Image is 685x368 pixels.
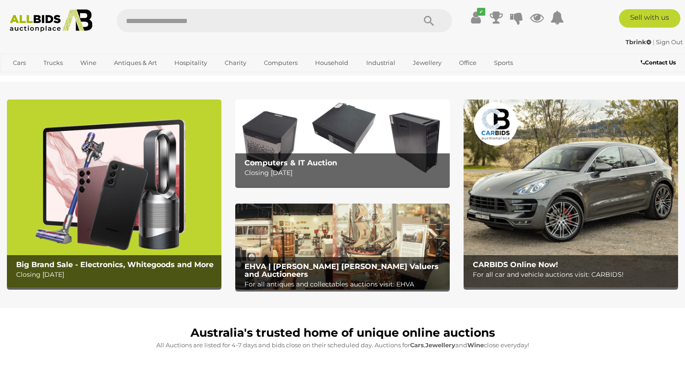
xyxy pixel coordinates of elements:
[469,9,483,26] a: ✔
[235,204,450,289] a: EHVA | Evans Hastings Valuers and Auctioneers EHVA | [PERSON_NAME] [PERSON_NAME] Valuers and Auct...
[16,260,214,269] b: Big Brand Sale - Electronics, Whitegoods and More
[464,99,678,287] a: CARBIDS Online Now! CARBIDS Online Now! For all car and vehicle auctions visit: CARBIDS!
[74,55,102,70] a: Wine
[244,279,445,290] p: For all antiques and collectables auctions visit: EHVA
[309,55,354,70] a: Household
[656,38,683,46] a: Sign Out
[108,55,163,70] a: Antiques & Art
[453,55,482,70] a: Office
[244,262,439,279] b: EHVA | [PERSON_NAME] [PERSON_NAME] Valuers and Auctioneers
[235,99,450,185] img: Computers & IT Auction
[360,55,401,70] a: Industrial
[410,341,424,349] strong: Cars
[653,38,655,46] span: |
[16,269,217,280] p: Closing [DATE]
[407,55,447,70] a: Jewellery
[473,260,558,269] b: CARBIDS Online Now!
[219,55,252,70] a: Charity
[406,9,452,32] button: Search
[12,327,673,339] h1: Australia's trusted home of unique online auctions
[467,341,484,349] strong: Wine
[12,340,673,350] p: All Auctions are listed for 4-7 days and bids close on their scheduled day. Auctions for , and cl...
[7,71,84,86] a: [GEOGRAPHIC_DATA]
[244,158,337,167] b: Computers & IT Auction
[625,38,651,46] strong: Tbrink
[641,59,676,66] b: Contact Us
[235,204,450,289] img: EHVA | Evans Hastings Valuers and Auctioneers
[5,9,97,32] img: Allbids.com.au
[37,55,69,70] a: Trucks
[425,341,455,349] strong: Jewellery
[7,99,221,287] a: Big Brand Sale - Electronics, Whitegoods and More Big Brand Sale - Electronics, Whitegoods and Mo...
[488,55,519,70] a: Sports
[258,55,304,70] a: Computers
[7,55,32,70] a: Cars
[641,58,678,68] a: Contact Us
[235,99,450,185] a: Computers & IT Auction Computers & IT Auction Closing [DATE]
[464,99,678,287] img: CARBIDS Online Now!
[619,9,681,28] a: Sell with us
[625,38,653,46] a: Tbrink
[168,55,213,70] a: Hospitality
[244,167,445,179] p: Closing [DATE]
[477,8,485,16] i: ✔
[473,269,673,280] p: For all car and vehicle auctions visit: CARBIDS!
[7,99,221,287] img: Big Brand Sale - Electronics, Whitegoods and More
